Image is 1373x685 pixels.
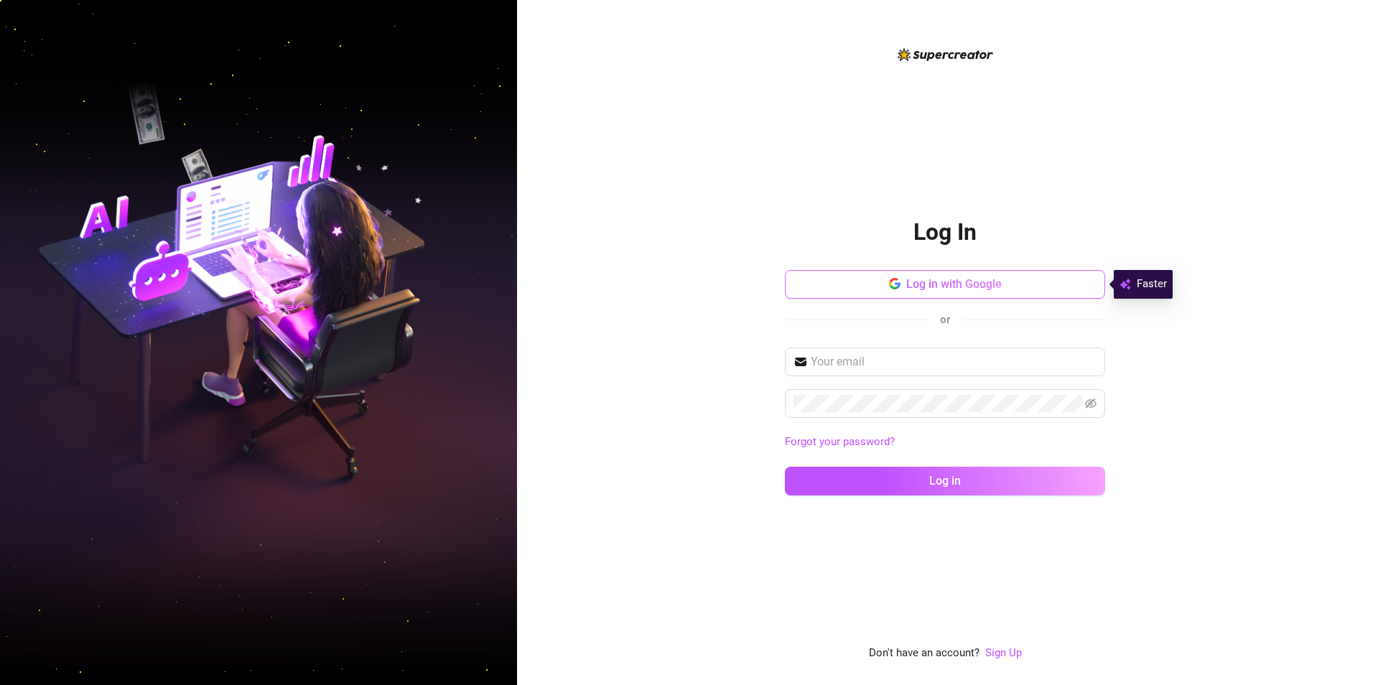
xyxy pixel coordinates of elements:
[1120,276,1131,293] img: svg%3e
[1137,276,1167,293] span: Faster
[985,646,1022,659] a: Sign Up
[811,353,1097,371] input: Your email
[785,434,1105,451] a: Forgot your password?
[985,645,1022,662] a: Sign Up
[785,270,1105,299] button: Log in with Google
[929,474,961,488] span: Log in
[940,313,950,326] span: or
[906,277,1002,291] span: Log in with Google
[913,218,977,247] h2: Log In
[785,435,895,448] a: Forgot your password?
[785,467,1105,495] button: Log in
[869,645,979,662] span: Don't have an account?
[898,48,993,61] img: logo-BBDzfeDw.svg
[1085,398,1097,409] span: eye-invisible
